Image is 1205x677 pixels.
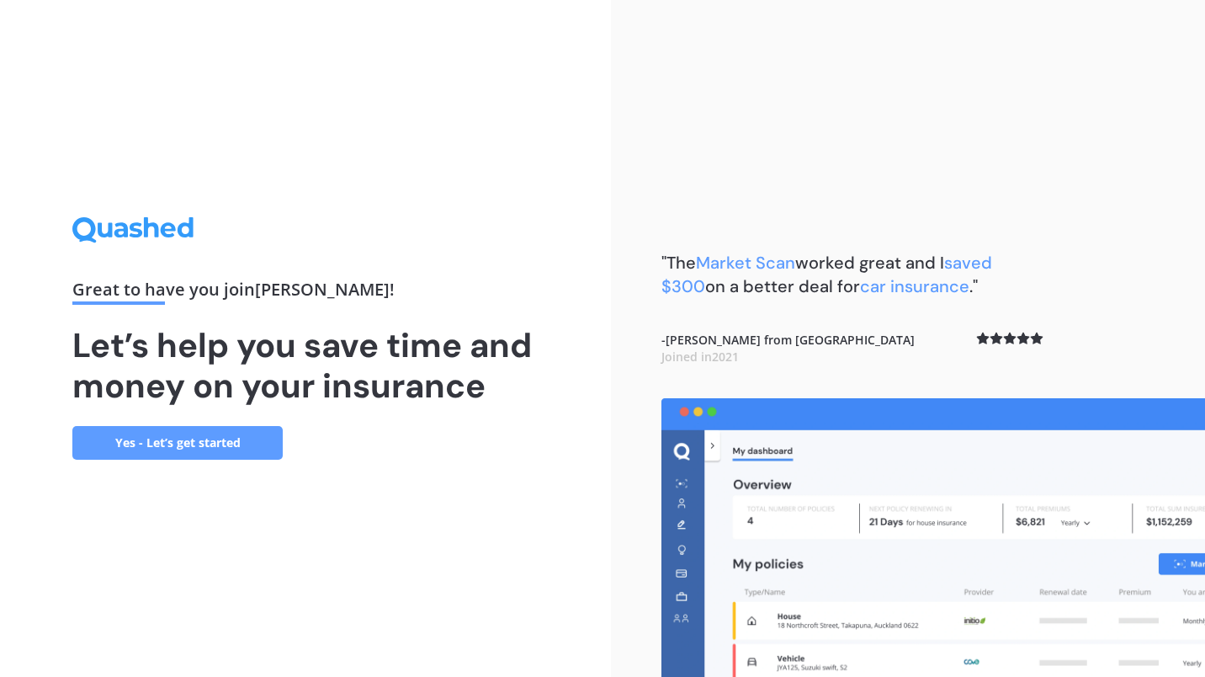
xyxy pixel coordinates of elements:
[696,252,795,274] span: Market Scan
[72,325,539,406] h1: Let’s help you save time and money on your insurance
[661,252,992,297] span: saved $300
[661,252,992,297] b: "The worked great and I on a better deal for ."
[661,398,1205,677] img: dashboard.webp
[661,349,739,365] span: Joined in 2021
[72,426,283,460] a: Yes - Let’s get started
[72,281,539,305] div: Great to have you join [PERSON_NAME] !
[661,332,915,365] b: - [PERSON_NAME] from [GEOGRAPHIC_DATA]
[860,275,969,297] span: car insurance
